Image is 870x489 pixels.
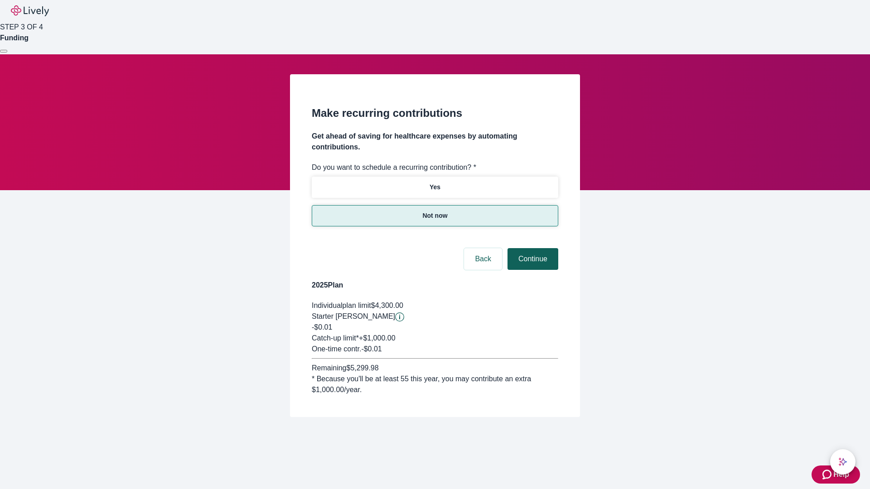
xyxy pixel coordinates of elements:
svg: Lively AI Assistant [838,457,847,466]
button: Not now [312,205,558,226]
img: Lively [11,5,49,16]
span: Remaining [312,364,346,372]
h2: Make recurring contributions [312,105,558,121]
span: Help [833,469,849,480]
label: Do you want to schedule a recurring contribution? * [312,162,476,173]
button: Zendesk support iconHelp [812,465,860,484]
span: Starter [PERSON_NAME] [312,312,395,320]
button: Continue [507,248,558,270]
h4: 2025 Plan [312,280,558,291]
p: Yes [430,182,440,192]
span: Individual plan limit [312,302,371,309]
p: Not now [422,211,447,221]
button: Yes [312,177,558,198]
span: + $1,000.00 [359,334,396,342]
svg: Starter penny details [395,312,404,321]
span: Catch-up limit* [312,334,359,342]
button: Lively will contribute $0.01 to establish your account [395,312,404,321]
svg: Zendesk support icon [822,469,833,480]
span: One-time contr. [312,345,361,353]
span: - $0.01 [361,345,382,353]
h4: Get ahead of saving for healthcare expenses by automating contributions. [312,131,558,153]
span: -$0.01 [312,323,332,331]
span: $4,300.00 [371,302,403,309]
button: Back [464,248,502,270]
button: chat [830,449,855,475]
div: * Because you'll be at least 55 this year, you may contribute an extra $1,000.00 /year. [312,374,558,395]
span: $5,299.98 [346,364,378,372]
